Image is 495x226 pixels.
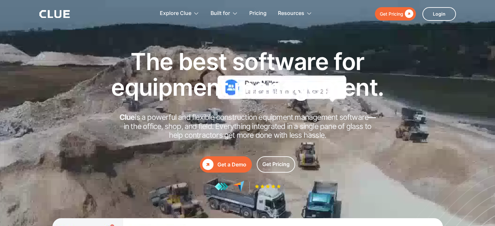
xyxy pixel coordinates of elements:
div: Explore Clue [160,3,199,24]
strong: Clue [119,113,135,122]
a: Get Pricing [375,7,416,21]
iframe: Chat Widget [462,195,495,226]
h2: is a powerful and flexible construction equipment management software in the office, shop, and fi... [117,113,378,140]
div:  [403,10,413,18]
strong: — [368,113,376,122]
div: Get Pricing [262,160,290,168]
div: Get a Demo [217,161,246,169]
img: Five-star rating icon [255,184,281,189]
a: Get a Demo [200,156,252,173]
div: Built for [211,3,230,24]
div: Get Pricing [380,10,403,18]
a: Login [422,7,456,21]
div: Explore Clue [160,3,191,24]
div: Built for [211,3,238,24]
img: reviews at capterra [233,181,244,192]
h1: The best software for equipment management. [101,49,394,100]
a: Get Pricing [257,156,295,173]
div: Resources [278,3,312,24]
div: Resources [278,3,304,24]
div:  [202,159,213,170]
img: reviews at getapp [214,182,228,191]
a: Pricing [249,3,267,24]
